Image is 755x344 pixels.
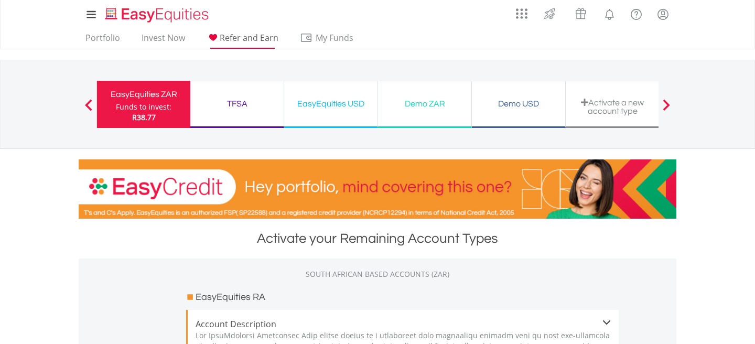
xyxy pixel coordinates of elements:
img: EasyEquities_Logo.png [103,6,213,24]
a: FAQ's and Support [623,3,650,24]
h3: EasyEquities RA [196,290,265,305]
a: Portfolio [81,33,124,49]
div: EasyEquities ZAR [103,87,184,102]
div: Activate your Remaining Account Types [79,229,676,248]
img: EasyCredit Promotion Banner [79,159,676,219]
img: grid-menu-icon.svg [516,8,527,19]
span: R38.77 [132,112,156,122]
div: TFSA [197,96,277,111]
span: Account Description [196,318,611,330]
img: thrive-v2.svg [541,5,558,22]
img: vouchers-v2.svg [572,5,589,22]
div: SOUTH AFRICAN BASED ACCOUNTS (ZAR) [79,269,676,279]
a: My Profile [650,3,676,26]
span: My Funds [300,31,369,45]
div: Activate a new account type [572,98,653,115]
a: Notifications [596,3,623,24]
a: Invest Now [137,33,189,49]
div: Funds to invest: [116,102,171,112]
a: Vouchers [565,3,596,22]
a: Home page [101,3,213,24]
span: Refer and Earn [220,32,278,44]
div: Demo ZAR [384,96,465,111]
div: EasyEquities USD [290,96,371,111]
div: Demo USD [478,96,559,111]
a: AppsGrid [509,3,534,19]
a: Refer and Earn [202,33,283,49]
